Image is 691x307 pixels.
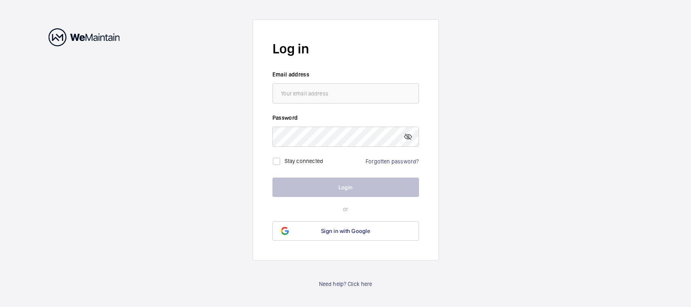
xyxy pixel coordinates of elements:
[366,158,419,165] a: Forgotten password?
[272,83,419,104] input: Your email address
[319,280,372,288] a: Need help? Click here
[272,39,419,58] h2: Log in
[272,178,419,197] button: Login
[272,205,419,213] p: or
[285,157,323,164] label: Stay connected
[321,228,370,234] span: Sign in with Google
[272,114,419,122] label: Password
[272,70,419,78] label: Email address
